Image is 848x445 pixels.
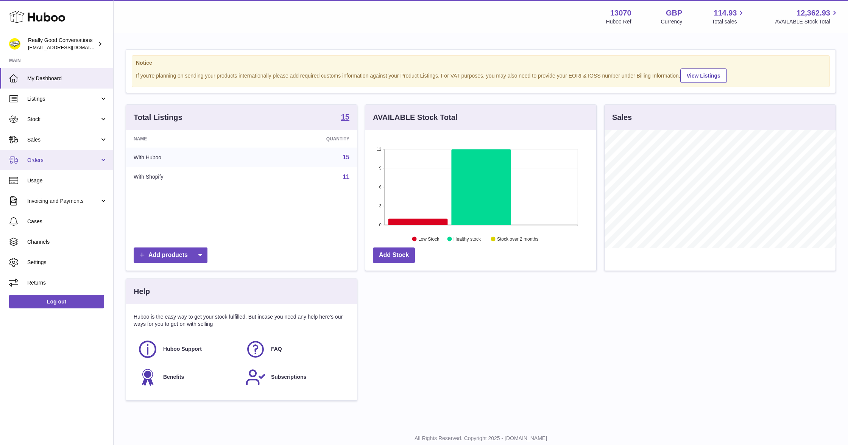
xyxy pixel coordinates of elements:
[610,8,631,18] strong: 13070
[341,113,349,122] a: 15
[134,112,182,123] h3: Total Listings
[9,295,104,308] a: Log out
[245,339,346,359] a: FAQ
[379,166,381,170] text: 9
[136,59,826,67] strong: Notice
[377,147,381,151] text: 12
[137,339,238,359] a: Huboo Support
[27,136,100,143] span: Sales
[9,38,20,50] img: hello@reallygoodconversations.co
[775,18,839,25] span: AVAILABLE Stock Total
[28,37,96,51] div: Really Good Conversations
[134,286,150,297] h3: Help
[126,148,251,167] td: With Huboo
[245,367,346,387] a: Subscriptions
[612,112,632,123] h3: Sales
[497,237,538,242] text: Stock over 2 months
[27,259,108,266] span: Settings
[251,130,357,148] th: Quantity
[27,218,108,225] span: Cases
[27,116,100,123] span: Stock
[136,67,826,83] div: If you're planning on sending your products internationally please add required customs informati...
[714,8,737,18] span: 114.93
[379,204,381,208] text: 3
[27,177,108,184] span: Usage
[163,345,202,353] span: Huboo Support
[341,113,349,121] strong: 15
[271,345,282,353] span: FAQ
[661,18,683,25] div: Currency
[343,154,349,160] a: 15
[126,130,251,148] th: Name
[418,237,440,242] text: Low Stock
[666,8,682,18] strong: GBP
[379,185,381,189] text: 6
[137,367,238,387] a: Benefits
[343,174,349,180] a: 11
[27,157,100,164] span: Orders
[27,279,108,286] span: Returns
[680,68,727,83] a: View Listings
[379,222,381,227] text: 0
[28,44,111,50] span: [EMAIL_ADDRESS][DOMAIN_NAME]
[373,247,415,263] a: Add Stock
[271,373,306,381] span: Subscriptions
[712,8,745,25] a: 114.93 Total sales
[126,167,251,187] td: With Shopify
[27,238,108,246] span: Channels
[27,198,100,205] span: Invoicing and Payments
[134,313,349,328] p: Huboo is the easy way to get your stock fulfilled. But incase you need any help here's our ways f...
[797,8,830,18] span: 12,362.93
[775,8,839,25] a: 12,362.93 AVAILABLE Stock Total
[606,18,631,25] div: Huboo Ref
[373,112,457,123] h3: AVAILABLE Stock Total
[27,75,108,82] span: My Dashboard
[134,247,207,263] a: Add products
[454,237,481,242] text: Healthy stock
[163,373,184,381] span: Benefits
[712,18,745,25] span: Total sales
[120,435,842,442] p: All Rights Reserved. Copyright 2025 - [DOMAIN_NAME]
[27,95,100,103] span: Listings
